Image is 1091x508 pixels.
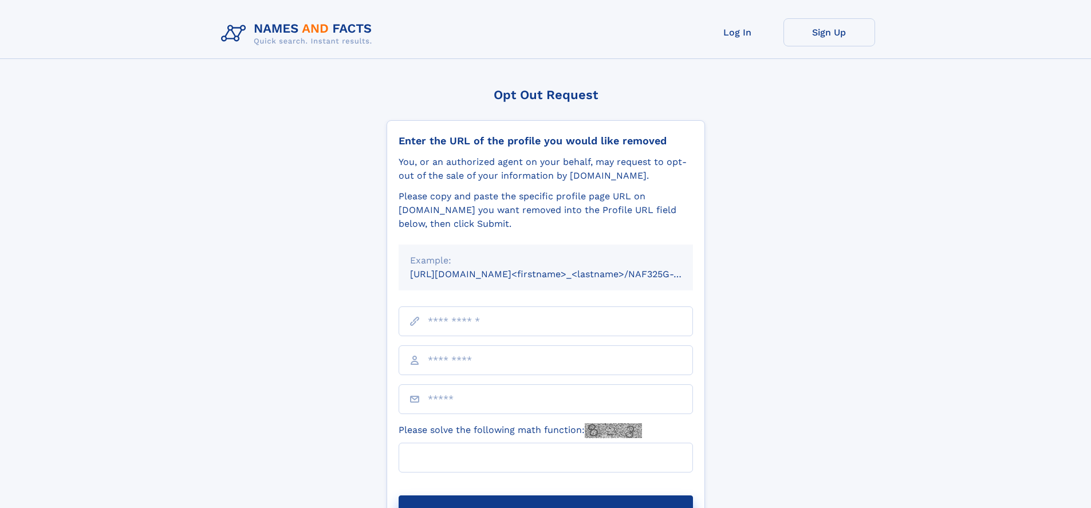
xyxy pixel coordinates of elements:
[387,88,705,102] div: Opt Out Request
[399,423,642,438] label: Please solve the following math function:
[399,190,693,231] div: Please copy and paste the specific profile page URL on [DOMAIN_NAME] you want removed into the Pr...
[410,269,715,279] small: [URL][DOMAIN_NAME]<firstname>_<lastname>/NAF325G-xxxxxxxx
[783,18,875,46] a: Sign Up
[410,254,682,267] div: Example:
[399,155,693,183] div: You, or an authorized agent on your behalf, may request to opt-out of the sale of your informatio...
[216,18,381,49] img: Logo Names and Facts
[692,18,783,46] a: Log In
[399,135,693,147] div: Enter the URL of the profile you would like removed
